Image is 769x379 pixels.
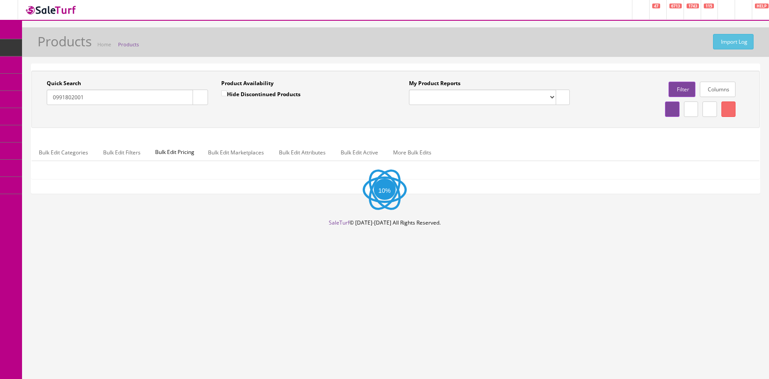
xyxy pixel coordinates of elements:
[118,41,139,48] a: Products
[334,144,385,161] a: Bulk Edit Active
[700,82,736,97] a: Columns
[669,82,695,97] a: Filter
[713,34,754,49] a: Import Log
[652,4,660,8] span: 47
[149,144,201,161] span: Bulk Edit Pricing
[32,144,95,161] a: Bulk Edit Categories
[37,34,92,49] h1: Products
[221,90,227,96] input: Hide Discontinued Products
[272,144,333,161] a: Bulk Edit Attributes
[687,4,699,8] span: 1743
[221,79,274,87] label: Product Availability
[97,41,111,48] a: Home
[47,79,81,87] label: Quick Search
[96,144,148,161] a: Bulk Edit Filters
[201,144,271,161] a: Bulk Edit Marketplaces
[386,144,438,161] a: More Bulk Edits
[704,4,714,8] span: 115
[47,90,193,105] input: Search
[329,219,349,226] a: SaleTurf
[409,79,461,87] label: My Product Reports
[669,4,682,8] span: 6713
[25,4,78,16] img: SaleTurf
[221,90,301,98] label: Hide Discontinued Products
[755,4,769,8] span: HELP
